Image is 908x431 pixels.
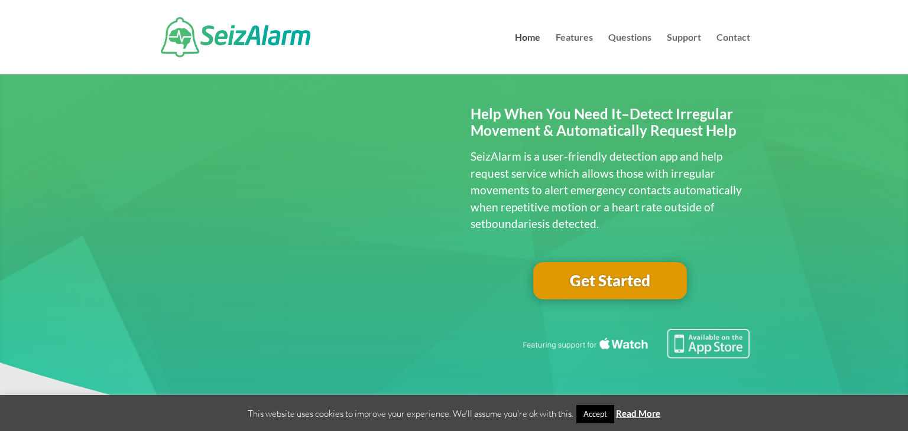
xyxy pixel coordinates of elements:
img: SeizAlarm [161,17,310,57]
a: Home [515,33,540,74]
a: Get Started [533,262,687,300]
h2: Help When You Need It–Detect Irregular Movement & Automatically Request Help [471,106,750,146]
a: Support [667,33,701,74]
p: SeizAlarm is a user-friendly detection app and help request service which allows those with irreg... [471,148,750,233]
span: boundaries [485,217,542,230]
a: Featuring seizure detection support for the Apple Watch [521,347,750,361]
a: Contact [716,33,750,74]
a: Accept [576,405,614,423]
span: This website uses cookies to improve your experience. We'll assume you're ok with this. [248,408,660,419]
a: Features [556,33,593,74]
a: Read More [616,408,660,419]
a: Questions [608,33,651,74]
img: Seizure detection available in the Apple App Store. [521,329,750,358]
